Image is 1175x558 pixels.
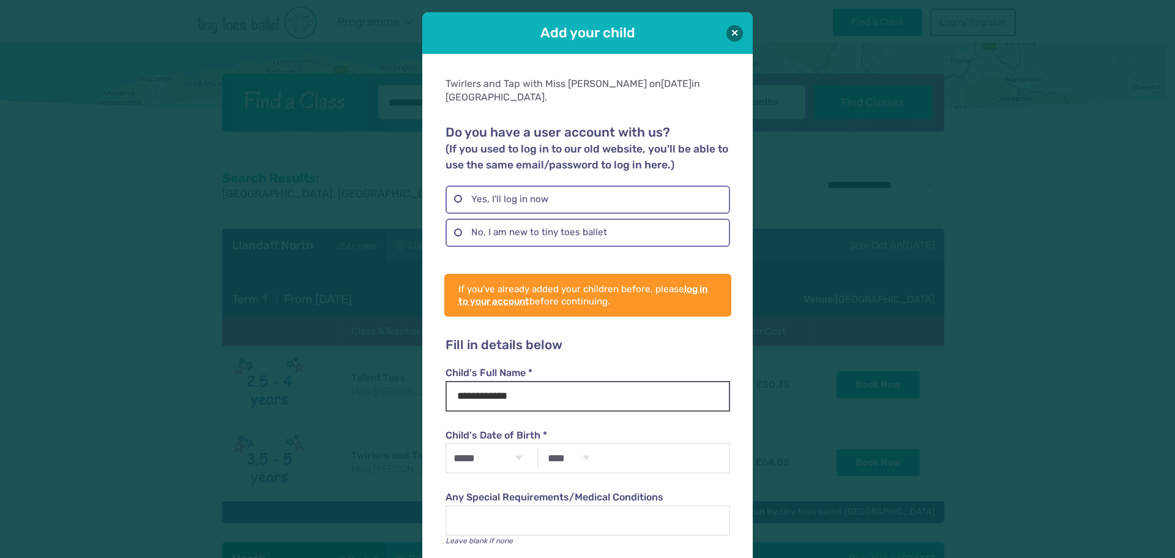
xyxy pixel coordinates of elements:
[446,186,729,214] label: Yes, I'll log in now
[446,125,729,173] h2: Do you have a user account with us?
[446,337,729,353] h2: Fill in details below
[458,283,717,307] p: If you've already added your children before, please before continuing.
[446,143,728,171] small: (If you used to log in to our old website, you'll be able to use the same email/password to log i...
[446,366,729,380] label: Child's Full Name *
[446,429,729,442] label: Child's Date of Birth *
[661,78,692,89] span: [DATE]
[457,23,718,42] h1: Add your child
[446,219,729,247] label: No, I am new to tiny toes ballet
[446,77,729,105] div: Twirlers and Tap with Miss [PERSON_NAME] on in [GEOGRAPHIC_DATA].
[446,491,729,504] label: Any Special Requirements/Medical Conditions
[446,536,729,546] p: Leave blank if none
